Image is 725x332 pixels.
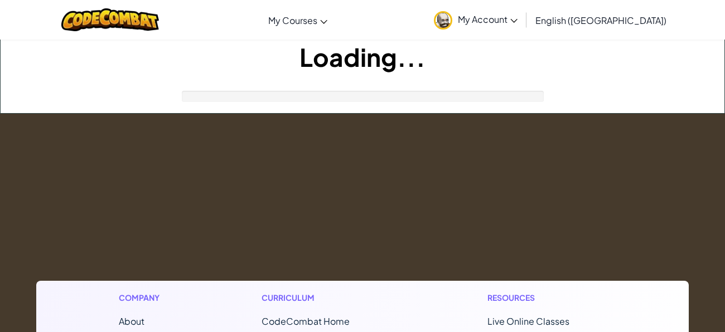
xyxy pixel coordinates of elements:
span: My Courses [268,14,317,26]
h1: Loading... [1,40,724,74]
span: English ([GEOGRAPHIC_DATA]) [535,14,666,26]
img: avatar [434,11,452,30]
span: CodeCombat Home [262,315,350,327]
h1: Resources [487,292,606,304]
h1: Curriculum [262,292,397,304]
span: My Account [458,13,518,25]
a: My Account [428,2,523,37]
a: Live Online Classes [487,315,569,327]
h1: Company [119,292,171,304]
a: My Courses [263,5,333,35]
img: CodeCombat logo [61,8,159,31]
a: About [119,315,144,327]
a: English ([GEOGRAPHIC_DATA]) [530,5,672,35]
